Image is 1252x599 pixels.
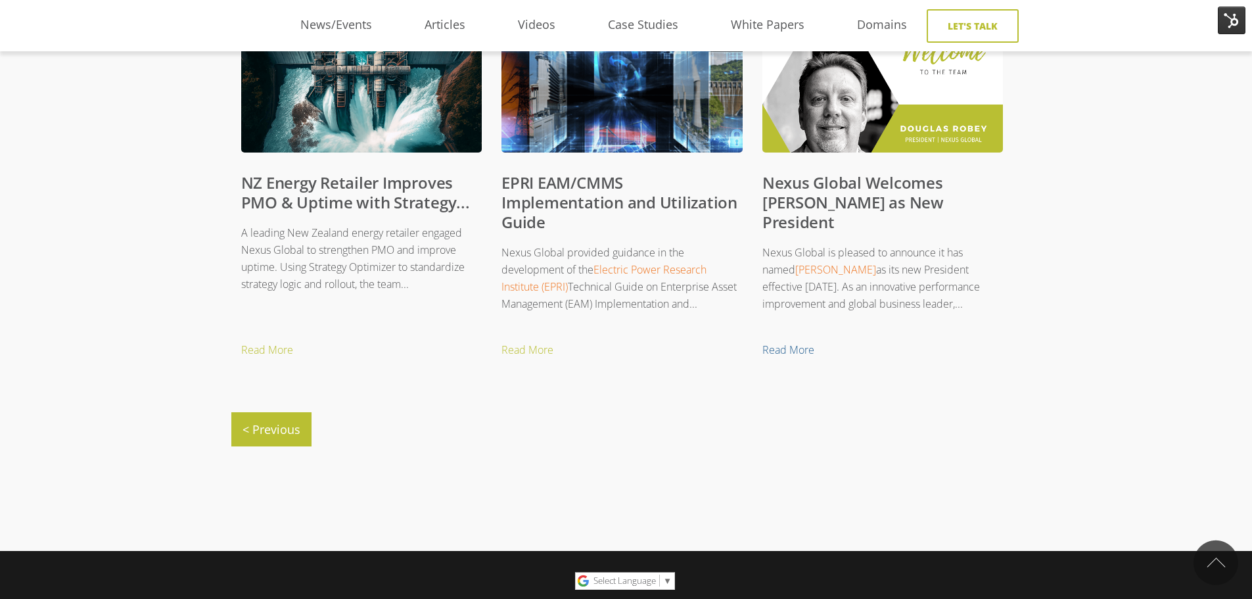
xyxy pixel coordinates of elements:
[593,575,656,587] span: Select Language
[241,172,470,213] a: NZ Energy Retailer Improves PMO & Uptime with Strategy...
[231,412,312,446] a: < Previous
[241,224,482,293] p: A leading New Zealand energy retailer engaged Nexus Global to strengthen PMO and improve uptime. ...
[501,244,743,313] p: Nexus Global provided guidance in the development of the Technical Guide on Enterprise Asset Mana...
[398,15,492,35] a: Articles
[492,15,582,35] a: Videos
[659,575,660,587] span: ​
[582,15,705,35] a: Case Studies
[762,21,1004,164] img: Nexus Global Welcomes Doug Robey as New President
[663,575,672,587] span: ▼
[762,244,1004,313] p: Nexus Global is pleased to announce it has named as its new President effective [DATE]. As an inn...
[241,341,502,360] a: Read More
[501,21,743,164] img: EPRI EAM/CMMS Implementation and Utilization Guide
[795,262,876,277] a: [PERSON_NAME]
[593,575,672,587] a: Select Language​
[762,341,1023,360] a: Read More
[501,341,762,360] a: Read More
[241,21,482,164] img: NZ Energy Retailer Improves PMO & Uptime with Strategy Optimizer™
[501,172,737,233] a: EPRI EAM/CMMS Implementation and Utilization Guide
[501,262,707,294] a: Electric Power Research Institute (EPRI)
[1218,7,1245,34] img: HubSpot Tools Menu Toggle
[705,15,831,35] a: White Papers
[762,172,944,233] a: Nexus Global Welcomes [PERSON_NAME] as New President
[831,15,933,35] a: Domains
[927,9,1019,43] a: Let's Talk
[274,15,398,35] a: News/Events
